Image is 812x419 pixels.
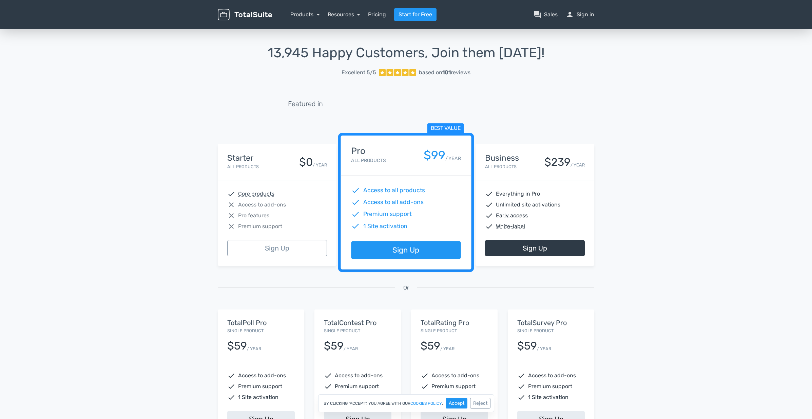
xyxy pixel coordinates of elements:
[442,69,451,76] strong: 101
[410,401,442,405] a: cookies policy
[427,123,464,134] span: Best value
[313,162,327,168] small: / YEAR
[421,372,429,380] span: check
[517,319,585,326] h5: TotalSurvey Pro
[218,45,594,60] h1: 13,945 Happy Customers, Join them [DATE]!
[363,210,412,219] span: Premium support
[227,190,235,198] span: check
[485,212,493,220] span: check
[238,190,274,198] abbr: Core products
[342,68,376,77] span: Excellent 5/5
[363,186,425,195] span: Access to all products
[227,201,235,209] span: close
[335,372,383,380] span: Access to add-ons
[431,382,476,391] span: Premium support
[485,154,519,162] h4: Business
[421,340,440,352] div: $59
[533,11,558,19] a: question_answerSales
[351,241,461,259] a: Sign Up
[351,146,386,156] h4: Pro
[571,162,585,168] small: / YEAR
[485,190,493,198] span: check
[351,158,386,163] small: All Products
[533,11,541,19] span: question_answer
[324,319,391,326] h5: TotalContest Pro
[566,11,574,19] span: person
[299,156,313,168] div: $0
[328,11,360,18] a: Resources
[528,382,572,391] span: Premium support
[368,11,386,19] a: Pricing
[537,345,551,352] small: / YEAR
[227,328,264,333] small: Single Product
[318,394,494,412] div: By clicking "Accept", you agree with our .
[431,393,472,401] span: 1 Site activation
[227,154,259,162] h4: Starter
[324,328,360,333] small: Single Product
[351,186,360,195] span: check
[227,393,235,401] span: check
[351,198,360,207] span: check
[496,212,528,220] abbr: Early access
[324,372,332,380] span: check
[470,398,490,408] button: Reject
[363,222,408,231] span: 1 Site activation
[421,319,488,326] h5: TotalRating Pro
[424,149,445,162] div: $99
[485,164,517,169] small: All Products
[528,393,568,401] span: 1 Site activation
[335,393,375,401] span: 1 Site activation
[421,382,429,391] span: check
[238,212,269,220] span: Pro features
[528,372,576,380] span: Access to add-ons
[517,393,525,401] span: check
[227,382,235,391] span: check
[238,372,286,380] span: Access to add-ons
[431,372,479,380] span: Access to add-ons
[227,222,235,231] span: close
[421,328,457,333] small: Single Product
[324,393,332,401] span: check
[324,382,332,391] span: check
[227,164,259,169] small: All Products
[288,100,323,107] h5: Featured in
[446,398,467,408] button: Accept
[227,212,235,220] span: close
[485,222,493,231] span: check
[238,393,278,401] span: 1 Site activation
[227,319,295,326] h5: TotalPoll Pro
[517,340,537,352] div: $59
[324,340,344,352] div: $59
[335,382,379,391] span: Premium support
[218,66,594,79] a: Excellent 5/5 based on101reviews
[517,372,525,380] span: check
[544,156,571,168] div: $239
[238,201,286,209] span: Access to add-ons
[227,372,235,380] span: check
[363,198,424,207] span: Access to all add-ons
[351,210,360,219] span: check
[496,222,525,231] abbr: White-label
[485,240,585,256] a: Sign Up
[351,222,360,231] span: check
[344,345,358,352] small: / YEAR
[403,284,409,292] span: Or
[566,11,594,19] a: personSign in
[238,382,282,391] span: Premium support
[496,201,560,209] span: Unlimited site activations
[517,328,554,333] small: Single Product
[238,222,282,231] span: Premium support
[218,9,272,21] img: TotalSuite for WordPress
[485,201,493,209] span: check
[445,155,461,162] small: / YEAR
[496,190,540,198] span: Everything in Pro
[290,11,320,18] a: Products
[517,382,525,391] span: check
[247,345,261,352] small: / YEAR
[227,340,247,352] div: $59
[227,240,327,256] a: Sign Up
[394,8,437,21] a: Start for Free
[440,345,455,352] small: / YEAR
[419,68,470,77] div: based on reviews
[421,393,429,401] span: check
